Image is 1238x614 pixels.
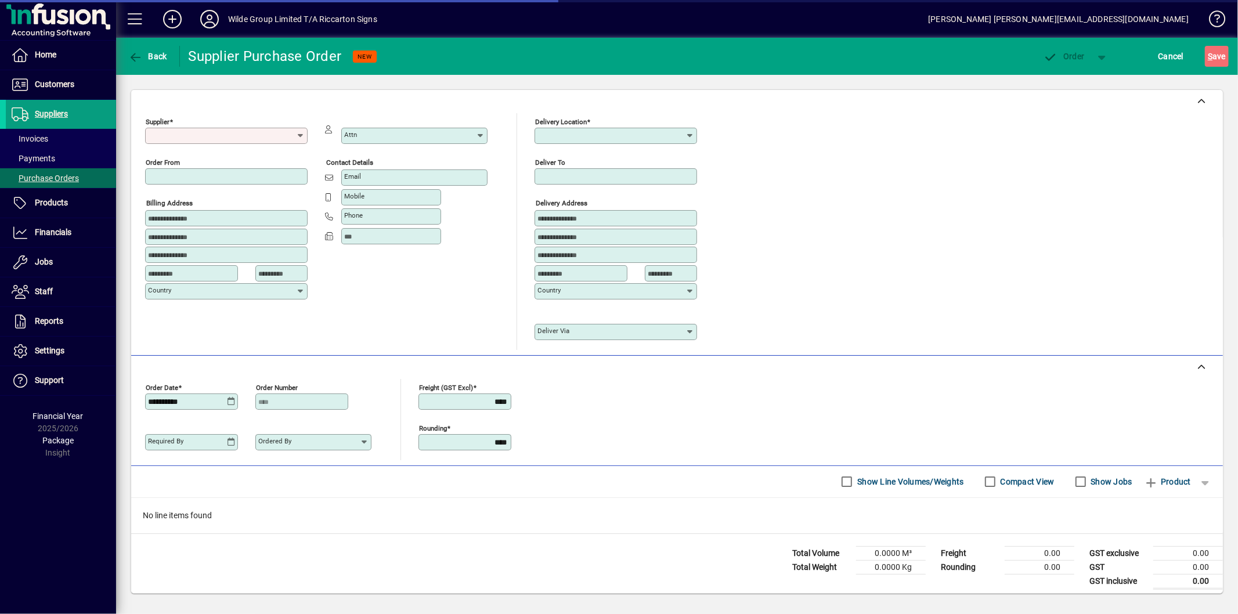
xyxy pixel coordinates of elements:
[1156,46,1187,67] button: Cancel
[146,118,169,126] mat-label: Supplier
[535,118,587,126] mat-label: Delivery Location
[35,227,71,237] span: Financials
[344,211,363,219] mat-label: Phone
[419,383,473,391] mat-label: Freight (GST excl)
[344,131,357,139] mat-label: Attn
[35,316,63,326] span: Reports
[6,337,116,366] a: Settings
[33,411,84,421] span: Financial Year
[1208,52,1212,61] span: S
[154,9,191,30] button: Add
[228,10,377,28] div: Wilde Group Limited T/A Riccarton Signs
[191,9,228,30] button: Profile
[935,560,1005,574] td: Rounding
[12,174,79,183] span: Purchase Orders
[6,168,116,188] a: Purchase Orders
[1084,574,1153,588] td: GST inclusive
[344,192,364,200] mat-label: Mobile
[419,424,447,432] mat-label: Rounding
[6,41,116,70] a: Home
[148,437,183,445] mat-label: Required by
[856,546,926,560] td: 0.0000 M³
[1005,560,1074,574] td: 0.00
[256,383,298,391] mat-label: Order number
[935,546,1005,560] td: Freight
[35,375,64,385] span: Support
[35,80,74,89] span: Customers
[125,46,170,67] button: Back
[35,50,56,59] span: Home
[146,158,180,167] mat-label: Order from
[131,498,1223,533] div: No line items found
[358,53,372,60] span: NEW
[1153,574,1223,588] td: 0.00
[35,109,68,118] span: Suppliers
[1084,546,1153,560] td: GST exclusive
[1158,47,1184,66] span: Cancel
[1084,560,1153,574] td: GST
[6,149,116,168] a: Payments
[6,218,116,247] a: Financials
[786,546,856,560] td: Total Volume
[855,476,963,487] label: Show Line Volumes/Weights
[1044,52,1085,61] span: Order
[998,476,1055,487] label: Compact View
[344,172,361,180] mat-label: Email
[128,52,167,61] span: Back
[1153,560,1223,574] td: 0.00
[856,560,926,574] td: 0.0000 Kg
[6,70,116,99] a: Customers
[1038,46,1091,67] button: Order
[6,366,116,395] a: Support
[6,307,116,336] a: Reports
[6,129,116,149] a: Invoices
[6,277,116,306] a: Staff
[535,158,565,167] mat-label: Deliver To
[1205,46,1229,67] button: Save
[1153,546,1223,560] td: 0.00
[42,436,74,445] span: Package
[258,437,291,445] mat-label: Ordered by
[116,46,180,67] app-page-header-button: Back
[928,10,1189,28] div: [PERSON_NAME] [PERSON_NAME][EMAIL_ADDRESS][DOMAIN_NAME]
[537,286,561,294] mat-label: Country
[146,383,178,391] mat-label: Order date
[35,287,53,296] span: Staff
[148,286,171,294] mat-label: Country
[786,560,856,574] td: Total Weight
[35,346,64,355] span: Settings
[6,248,116,277] a: Jobs
[12,154,55,163] span: Payments
[189,47,342,66] div: Supplier Purchase Order
[35,198,68,207] span: Products
[35,257,53,266] span: Jobs
[1200,2,1223,40] a: Knowledge Base
[537,327,569,335] mat-label: Deliver via
[12,134,48,143] span: Invoices
[1005,546,1074,560] td: 0.00
[1089,476,1132,487] label: Show Jobs
[1208,47,1226,66] span: ave
[6,189,116,218] a: Products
